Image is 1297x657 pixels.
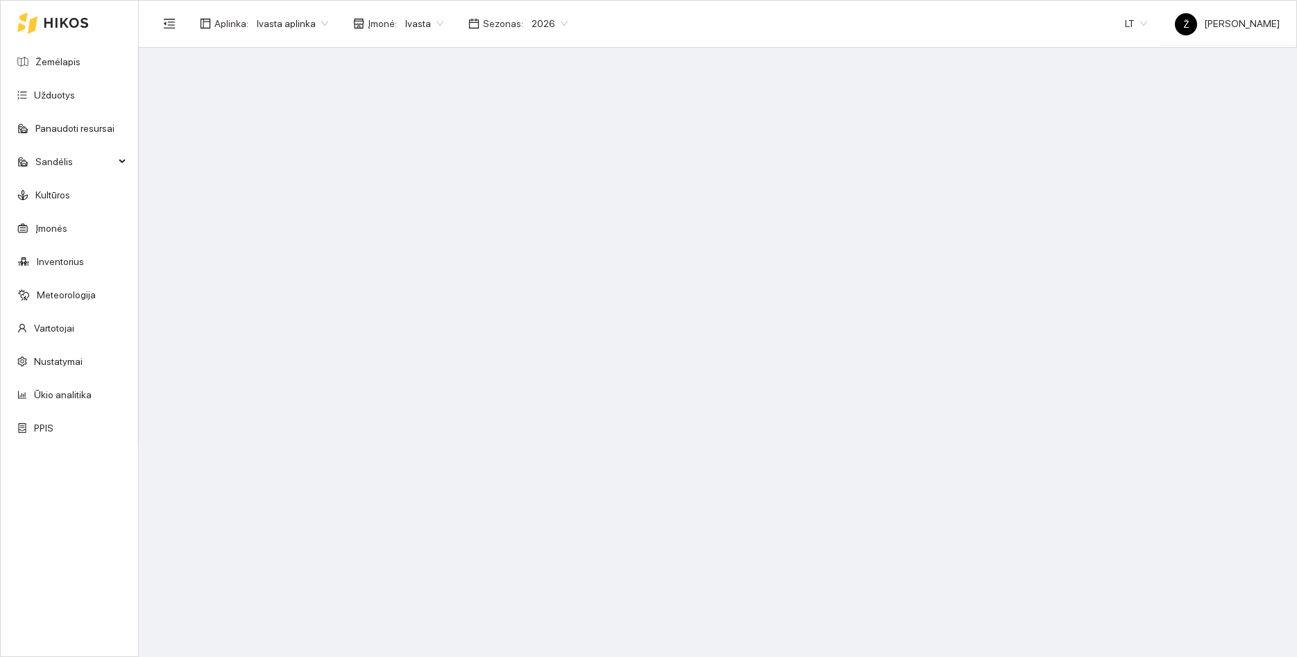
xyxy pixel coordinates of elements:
[34,323,74,334] a: Vartotojai
[35,123,115,134] a: Panaudoti resursai
[368,16,397,31] span: Įmonė :
[155,10,183,37] button: menu-fold
[37,256,84,267] a: Inventorius
[1183,13,1189,35] span: Ž
[405,13,443,34] span: Ivasta
[35,189,70,200] a: Kultūros
[35,223,67,234] a: Įmonės
[35,56,80,67] a: Žemėlapis
[257,13,328,34] span: Ivasta aplinka
[214,16,248,31] span: Aplinka :
[1125,13,1147,34] span: LT
[37,289,96,300] a: Meteorologija
[34,89,75,101] a: Užduotys
[34,423,53,434] a: PPIS
[163,17,176,30] span: menu-fold
[34,356,83,367] a: Nustatymai
[353,18,364,29] span: shop
[483,16,523,31] span: Sezonas :
[35,148,115,176] span: Sandėlis
[1175,18,1280,29] span: [PERSON_NAME]
[34,389,92,400] a: Ūkio analitika
[468,18,480,29] span: calendar
[532,13,568,34] span: 2026
[200,18,211,29] span: layout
